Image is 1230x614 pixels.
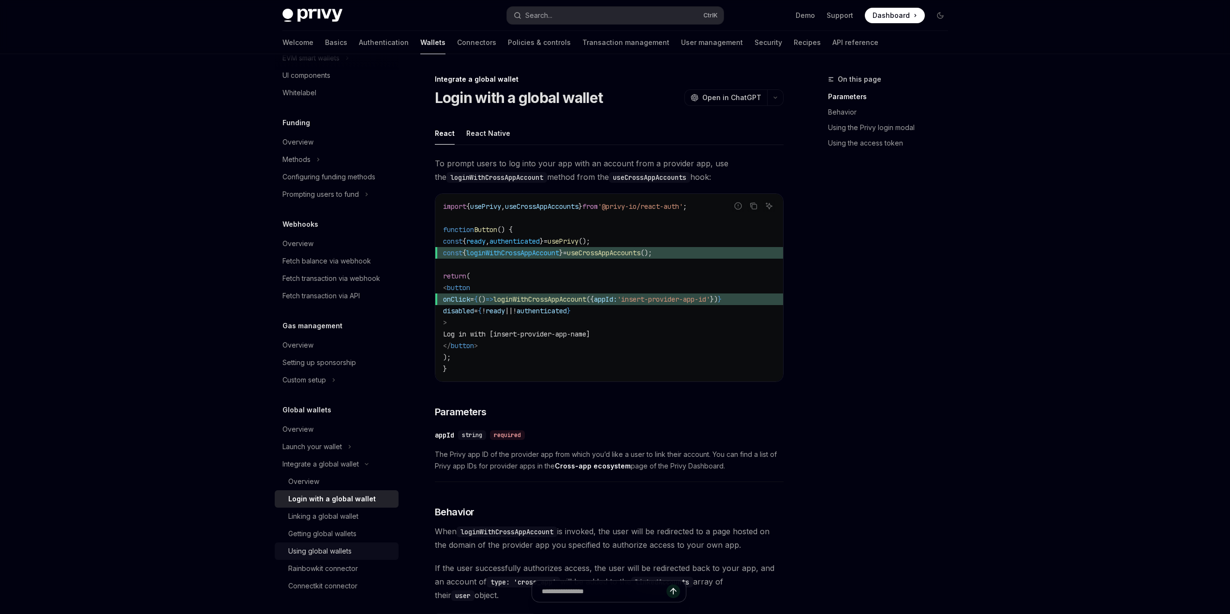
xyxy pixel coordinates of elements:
span: ); [443,353,451,362]
a: Fetch balance via webhook [275,252,399,270]
span: button [447,283,470,292]
span: ({ [586,295,594,304]
span: => [486,295,493,304]
div: Configuring funding methods [282,171,375,183]
span: ( [466,272,470,280]
code: useCrossAppAccounts [609,172,690,183]
input: Ask a question... [542,581,667,602]
span: ! [513,307,517,315]
a: Configuring funding methods [275,168,399,186]
span: disabled [443,307,474,315]
code: loginWithCrossAppAccount [457,526,557,537]
a: Authentication [359,31,409,54]
span: } [578,202,582,211]
img: dark logo [282,9,342,22]
span: useCrossAppAccounts [505,202,578,211]
a: Getting global wallets [275,525,399,542]
span: function [443,225,474,234]
span: appId: [594,295,617,304]
a: Connectors [457,31,496,54]
div: Overview [282,238,313,249]
a: Fetch transaction via webhook [275,270,399,287]
a: Policies & controls [508,31,571,54]
span: Button [474,225,497,234]
a: Parameters [828,89,956,104]
a: Fetch transaction via API [275,287,399,305]
span: If the user successfully authorizes access, the user will be redirected back to your app, and an ... [435,561,784,602]
div: Setting up sponsorship [282,357,356,368]
span: loginWithCrossAppAccount [466,249,559,257]
div: Overview [288,476,319,487]
a: Using global wallets [275,542,399,560]
button: Send message [667,585,680,598]
span: </ [443,341,451,350]
a: Overview [275,421,399,438]
span: > [474,341,478,350]
span: { [466,202,470,211]
span: button [451,341,474,350]
div: Rainbowkit connector [288,563,358,574]
span: 'insert-provider-app-id' [617,295,710,304]
span: authenticated [517,307,567,315]
div: Fetch transaction via webhook [282,273,380,284]
span: Dashboard [873,11,910,20]
span: }) [710,295,718,304]
div: Overview [282,424,313,435]
button: Toggle Integrate a global wallet section [275,455,399,473]
span: useCrossAppAccounts [567,249,640,257]
div: Methods [282,154,311,165]
a: Overview [275,336,399,354]
span: = [474,307,478,315]
code: type: 'cross_app' [487,577,560,587]
button: Open search [507,7,724,24]
span: loginWithCrossAppAccount [493,295,586,304]
button: Toggle Methods section [275,151,399,168]
div: Getting global wallets [288,528,356,540]
span: string [462,431,482,439]
div: Prompting users to fund [282,189,359,200]
a: API reference [832,31,878,54]
a: Support [827,11,853,20]
h5: Webhooks [282,219,318,230]
a: Wallets [420,31,445,54]
div: Connectkit connector [288,580,357,592]
span: } [567,307,571,315]
span: } [443,365,447,373]
h1: Login with a global wallet [435,89,603,106]
span: } [718,295,722,304]
span: onClick [443,295,470,304]
span: > [443,318,447,327]
button: Copy the contents from the code block [747,200,760,212]
button: Toggle Launch your wallet section [275,438,399,455]
a: Overview [275,133,399,151]
span: When is invoked, the user will be redirected to a page hosted on the domain of the provider app y... [435,525,784,552]
a: Using the access token [828,135,956,151]
span: < [443,283,447,292]
span: usePrivy [548,237,578,246]
a: Linking a global wallet [275,508,399,525]
a: Recipes [794,31,821,54]
div: appId [435,430,454,440]
span: '@privy-io/react-auth' [598,202,683,211]
div: Overview [282,339,313,351]
div: Overview [282,136,313,148]
span: () [478,295,486,304]
span: ready [486,307,505,315]
div: Fetch transaction via API [282,290,360,302]
a: Login with a global wallet [275,490,399,508]
div: required [490,430,525,440]
div: Integrate a global wallet [282,458,359,470]
div: Fetch balance via webhook [282,255,371,267]
div: Whitelabel [282,87,316,99]
span: { [462,249,466,257]
span: } [540,237,544,246]
a: Overview [275,235,399,252]
span: () { [497,225,513,234]
span: { [478,307,482,315]
button: React Native [466,122,510,145]
code: loginWithCrossAppAccount [446,172,547,183]
strong: Cross-app ecosystem [555,462,631,470]
span: Open in ChatGPT [702,93,761,102]
span: To prompt users to log into your app with an account from a provider app, use the method from the... [435,157,784,184]
a: Whitelabel [275,84,399,102]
